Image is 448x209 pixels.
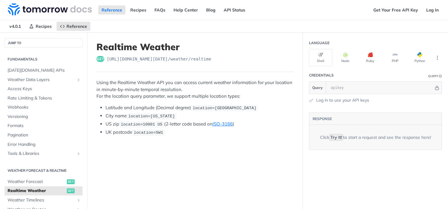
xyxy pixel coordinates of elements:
[309,40,330,46] div: Language
[220,5,248,15] a: API Status
[107,56,211,62] span: https://api.tomorrow.io/v4/weather/realtime
[5,140,83,149] a: Error Handling
[439,75,442,78] i: Information
[8,179,65,185] span: Weather Forecast
[5,75,83,84] a: Weather Data LayersShow subpages for Weather Data Layers
[8,67,81,73] span: [DATE][DOMAIN_NAME] APIs
[76,151,81,156] button: Show subpages for Tools & Libraries
[5,196,83,205] a: Weather TimelinesShow subpages for Weather Timelines
[6,22,24,31] span: v4.0.1
[408,49,431,66] button: Python
[5,168,83,173] h2: Weather Forecast & realtime
[26,22,55,31] a: Recipes
[5,131,83,140] a: Pagination
[428,74,442,78] div: QueryInformation
[8,142,81,148] span: Error Handling
[106,104,294,111] li: Latitude and Longitude (Decimal degree)
[8,123,81,129] span: Formats
[5,121,83,130] a: Formats
[328,82,434,94] input: apikey
[191,105,258,111] code: location=[GEOGRAPHIC_DATA]
[312,116,332,122] button: RESPONSE
[8,132,81,138] span: Pagination
[5,94,83,103] a: Rate Limiting & Tokens
[309,49,332,66] button: Shell
[67,179,75,184] span: get
[127,5,150,15] a: Recipes
[8,86,81,92] span: Access Keys
[309,73,334,78] div: Credentials
[8,104,81,110] span: Webhooks
[5,103,83,112] a: Webhooks
[316,97,369,103] a: Log in to use your API keys
[8,114,81,120] span: Versioning
[5,112,83,121] a: Versioning
[96,56,104,62] span: get
[96,41,294,52] h1: Realtime Weather
[428,74,438,78] div: Query
[423,5,442,15] a: Log In
[119,121,164,127] code: location=10001 US
[96,79,294,100] p: Using the Realtime Weather API you can access current weather information for your location in mi...
[434,85,440,91] button: Hide
[106,113,294,119] li: City name
[5,84,83,93] a: Access Keys
[106,121,294,128] li: US zip (2-letter code based on )
[435,55,440,60] svg: More ellipsis
[312,85,323,90] span: Query
[76,77,81,82] button: Show subpages for Weather Data Layers
[127,113,177,119] code: location=[US_STATE]
[36,24,52,29] span: Recipes
[5,149,83,158] a: Tools & LibrariesShow subpages for Tools & Libraries
[8,3,92,15] img: Tomorrow.io Weather API Docs
[8,197,75,203] span: Weather Timelines
[433,53,442,62] button: More Languages
[170,5,201,15] a: Help Center
[8,151,75,157] span: Tools & Libraries
[320,134,431,141] div: Click to start a request and see the response here!
[5,38,83,47] button: JUMP TO
[359,49,382,66] button: Ruby
[106,129,294,136] li: UK postcode
[132,129,165,136] code: location=SW1
[213,121,233,127] a: ISO-3166
[334,49,357,66] button: Node
[67,24,87,29] span: Reference
[309,82,326,94] button: Query
[67,188,75,193] span: get
[5,57,83,62] h2: Fundamentals
[8,95,81,101] span: Rate Limiting & Tokens
[370,5,421,15] a: Get Your Free API Key
[5,66,83,75] a: [DATE][DOMAIN_NAME] APIs
[203,5,219,15] a: Blog
[57,22,90,31] a: Reference
[5,186,83,195] a: Realtime Weatherget
[329,134,343,141] code: Try It!
[151,5,169,15] a: FAQs
[5,177,83,186] a: Weather Forecastget
[98,5,125,15] a: Reference
[8,188,65,194] span: Realtime Weather
[76,198,81,203] button: Show subpages for Weather Timelines
[8,77,75,83] span: Weather Data Layers
[383,49,407,66] button: PHP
